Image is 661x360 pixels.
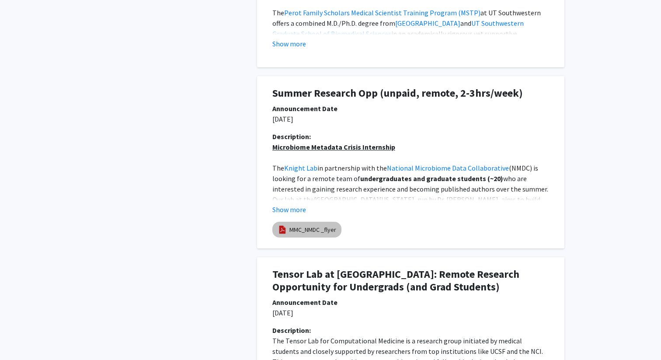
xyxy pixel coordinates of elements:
div: Announcement Date [272,297,549,308]
u: Microbiome Metadata Crisis Internship [272,143,395,151]
p: [DATE] [272,308,549,318]
a: MMC_NMDC _flyer [289,225,336,234]
button: Show more [272,204,306,215]
img: pdf_icon.png [278,225,287,234]
a: Knight Lab [284,164,317,172]
span: The [272,8,284,17]
h1: Summer Research Opp (unpaid, remote, 2-3hrs/week) [272,87,549,100]
a: Perot Family Scholars Medical Scientist Training Program (MSTP) [284,8,480,17]
p: [DATE] [272,114,549,124]
strong: undergraduates and graduate students (~20) [360,174,503,183]
div: Description: [272,325,549,336]
div: Announcement Date [272,103,549,114]
span: The [272,164,284,172]
iframe: Chat [7,321,37,353]
p: [GEOGRAPHIC_DATA][US_STATE] [272,163,549,236]
h1: Tensor Lab at [GEOGRAPHIC_DATA]: Remote Research Opportunity for Undergrads (and Grad Students) [272,268,549,294]
span: in an academically rigorous yet supportive environment. The Program has been continuously funded ... [272,29,533,59]
div: Description: [272,131,549,142]
a: National Microbiome Data Collaborative [387,164,509,172]
a: [GEOGRAPHIC_DATA] [395,19,460,28]
span: who are interested in gaining research experience and becoming published authors over the summer.... [272,174,550,204]
span: and [460,19,471,28]
button: Show more [272,38,306,49]
span: in partnership with the [317,164,387,172]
